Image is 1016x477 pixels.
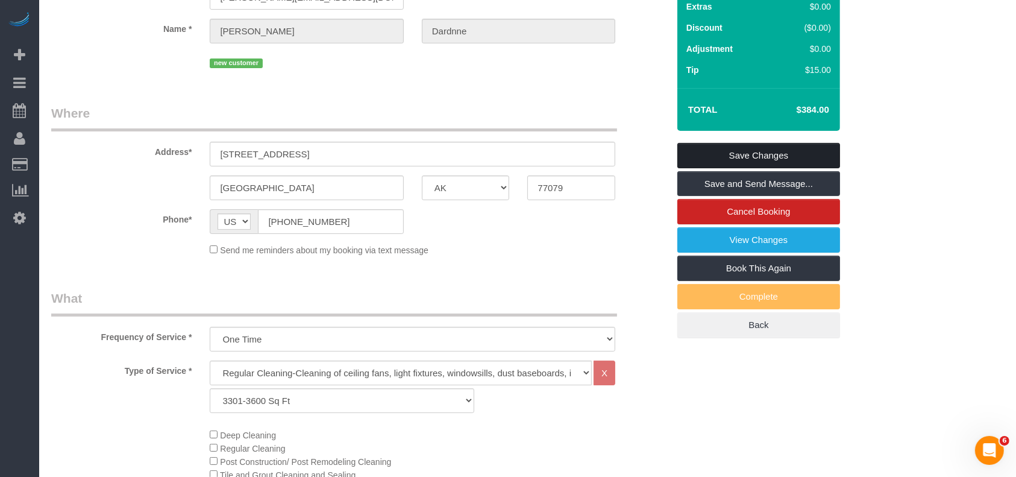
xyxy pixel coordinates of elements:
span: new customer [210,58,262,68]
label: Discount [686,22,723,34]
label: Name * [42,19,201,35]
a: Cancel Booking [677,199,840,224]
iframe: Intercom live chat [975,436,1004,465]
strong: Total [688,104,718,115]
input: Zip Code* [527,175,615,200]
span: Post Construction/ Post Remodeling Cleaning [220,457,391,467]
h4: $384.00 [760,105,829,115]
input: City* [210,175,403,200]
a: Save Changes [677,143,840,168]
label: Tip [686,64,699,76]
label: Adjustment [686,43,733,55]
div: ($0.00) [775,22,831,34]
label: Extras [686,1,712,13]
span: Send me reminders about my booking via text message [220,245,428,255]
span: Regular Cleaning [220,444,285,453]
a: View Changes [677,227,840,253]
legend: What [51,289,617,317]
a: Back [677,312,840,338]
span: 6 [1000,436,1009,446]
legend: Where [51,104,617,131]
a: Save and Send Message... [677,171,840,197]
input: First Name* [210,19,403,43]
a: Book This Again [677,256,840,281]
div: $15.00 [775,64,831,76]
label: Phone* [42,209,201,226]
span: Deep Cleaning [220,431,276,440]
input: Last Name* [422,19,615,43]
label: Address* [42,142,201,158]
input: Phone* [258,209,403,234]
img: Automaid Logo [7,12,31,29]
div: $0.00 [775,1,831,13]
label: Frequency of Service * [42,327,201,343]
label: Type of Service * [42,361,201,377]
div: $0.00 [775,43,831,55]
